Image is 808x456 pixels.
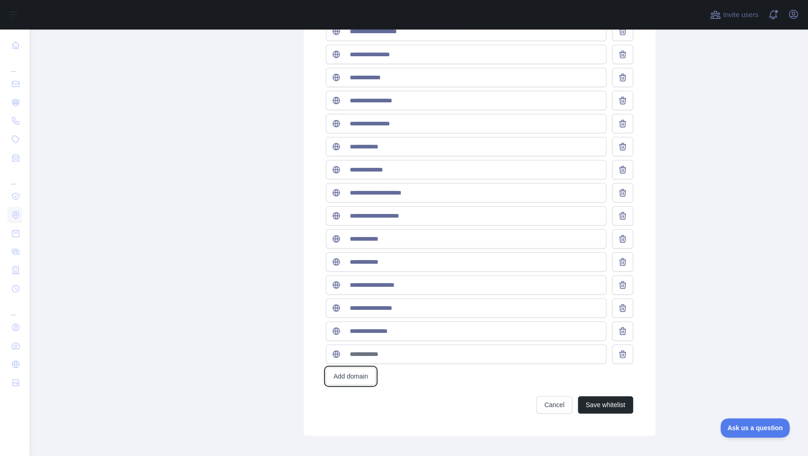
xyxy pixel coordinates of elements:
button: Add domain [326,367,376,385]
div: ... [7,55,22,74]
span: Invite users [723,10,758,20]
button: Invite users [708,7,760,22]
div: ... [7,168,22,186]
button: Cancel [536,396,572,414]
div: ... [7,299,22,317]
button: Save whitelist [578,396,633,414]
iframe: Toggle Customer Support [720,418,790,438]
